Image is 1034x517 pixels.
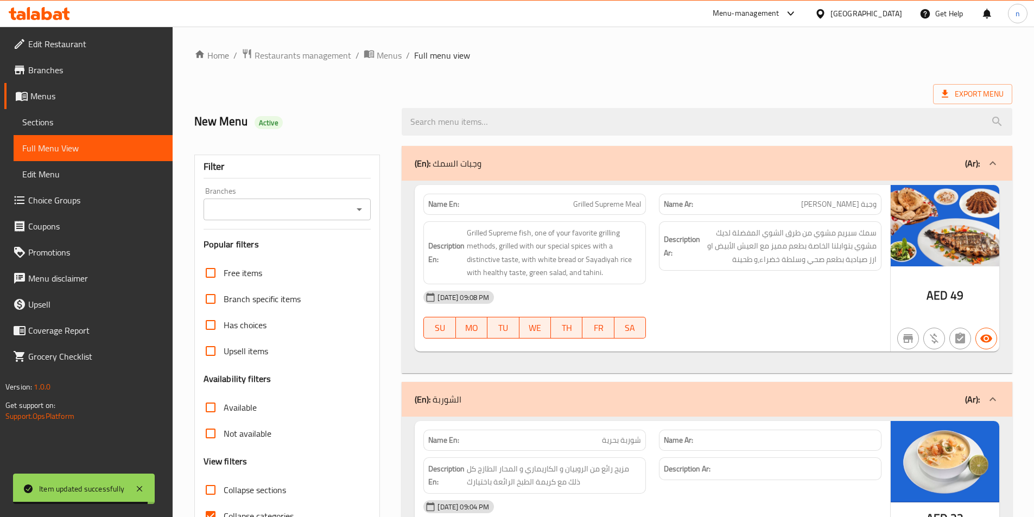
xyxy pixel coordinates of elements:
span: وجبة [PERSON_NAME] [801,199,877,210]
button: SU [423,317,455,339]
div: Menu-management [713,7,779,20]
span: Full Menu View [22,142,164,155]
span: Menus [30,90,164,103]
h3: View filters [204,455,248,468]
span: Grilled Supreme fish, one of your favorite grilling methods, grilled with our special spices with... [467,226,641,279]
span: MO [460,320,483,336]
span: Coverage Report [28,324,164,337]
a: Coupons [4,213,173,239]
h3: Availability filters [204,373,271,385]
button: Available [975,328,997,349]
span: Menu disclaimer [28,272,164,285]
p: وجبات السمك [415,157,481,170]
h3: Popular filters [204,238,371,251]
a: Menus [364,48,402,62]
span: [DATE] 09:04 PM [433,502,493,512]
a: Grocery Checklist [4,343,173,369]
li: / [406,49,410,62]
span: Sections [22,116,164,129]
a: Restaurants management [242,48,351,62]
span: Edit Restaurant [28,37,164,50]
h2: New Menu [194,113,389,130]
span: AED [927,285,948,306]
span: 49 [950,285,963,306]
div: [GEOGRAPHIC_DATA] [830,8,902,20]
span: Available [224,401,257,414]
a: Coverage Report [4,317,173,343]
div: Item updated successfully [39,483,124,495]
a: Upsell [4,291,173,317]
span: Active [255,118,283,128]
strong: Name En: [428,435,459,446]
span: TH [555,320,578,336]
b: (Ar): [965,391,980,407]
button: FR [582,317,614,339]
span: Upsell items [224,344,268,358]
a: Full Menu View [14,135,173,161]
strong: Name En: [428,199,459,210]
div: (En): وجبات السمك(Ar): [402,181,1012,373]
b: (En): [415,155,430,171]
a: Promotions [4,239,173,265]
span: Grocery Checklist [28,350,164,363]
span: TU [492,320,515,336]
span: Branches [28,63,164,76]
nav: breadcrumb [194,48,1012,62]
span: سمك سبريم مشوي من طرق الشوي المفضلة لديك مشوي بتوابلنا الخاصة بطعم مميز مع العيش الأبيض او ارز صي... [702,226,877,266]
span: شوربة بحرية [602,435,641,446]
a: Menus [4,83,173,109]
img: mmw_638904590685482868 [891,185,999,266]
span: SU [428,320,451,336]
img: mmw_638904590025350986 [891,421,999,502]
span: n [1016,8,1020,20]
span: Not available [224,427,271,440]
button: TH [551,317,582,339]
b: (Ar): [965,155,980,171]
span: Version: [5,380,32,394]
input: search [402,108,1012,136]
div: (En): وجبات السمك(Ar): [402,146,1012,181]
span: Get support on: [5,398,55,412]
a: Sections [14,109,173,135]
span: Menus [377,49,402,62]
div: (En): الشوربة(Ar): [402,382,1012,417]
span: 1.0.0 [34,380,50,394]
a: Menu disclaimer [4,265,173,291]
button: MO [456,317,487,339]
span: Coupons [28,220,164,233]
strong: Description En: [428,239,465,266]
strong: Name Ar: [664,435,693,446]
span: Choice Groups [28,194,164,207]
strong: Name Ar: [664,199,693,210]
a: Support.OpsPlatform [5,409,74,423]
strong: Description Ar: [664,462,711,476]
button: TU [487,317,519,339]
li: / [233,49,237,62]
a: Edit Menu [14,161,173,187]
div: Filter [204,155,371,178]
a: Home [194,49,229,62]
a: Edit Restaurant [4,31,173,57]
a: Choice Groups [4,187,173,213]
button: WE [519,317,551,339]
span: SA [619,320,642,336]
li: / [356,49,359,62]
span: Full menu view [414,49,470,62]
span: Export Menu [933,84,1012,104]
span: Has choices [224,318,267,331]
span: Grilled Supreme Meal [573,199,641,210]
a: Branches [4,57,173,83]
strong: Description Ar: [664,233,700,259]
span: مزيج رائع من الروبيان و الكاريماري و المحار الطازج كل ذلك مع كريمة الطبخ الرائعة باختيارك [467,462,641,489]
span: Export Menu [942,87,1004,101]
p: الشوربة [415,393,461,406]
div: Active [255,116,283,129]
span: Free items [224,266,262,279]
button: Not branch specific item [897,328,919,349]
span: FR [587,320,610,336]
span: Edit Menu [22,168,164,181]
span: Branch specific items [224,292,301,305]
b: (En): [415,391,430,407]
button: Open [352,202,367,217]
button: Purchased item [923,328,945,349]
